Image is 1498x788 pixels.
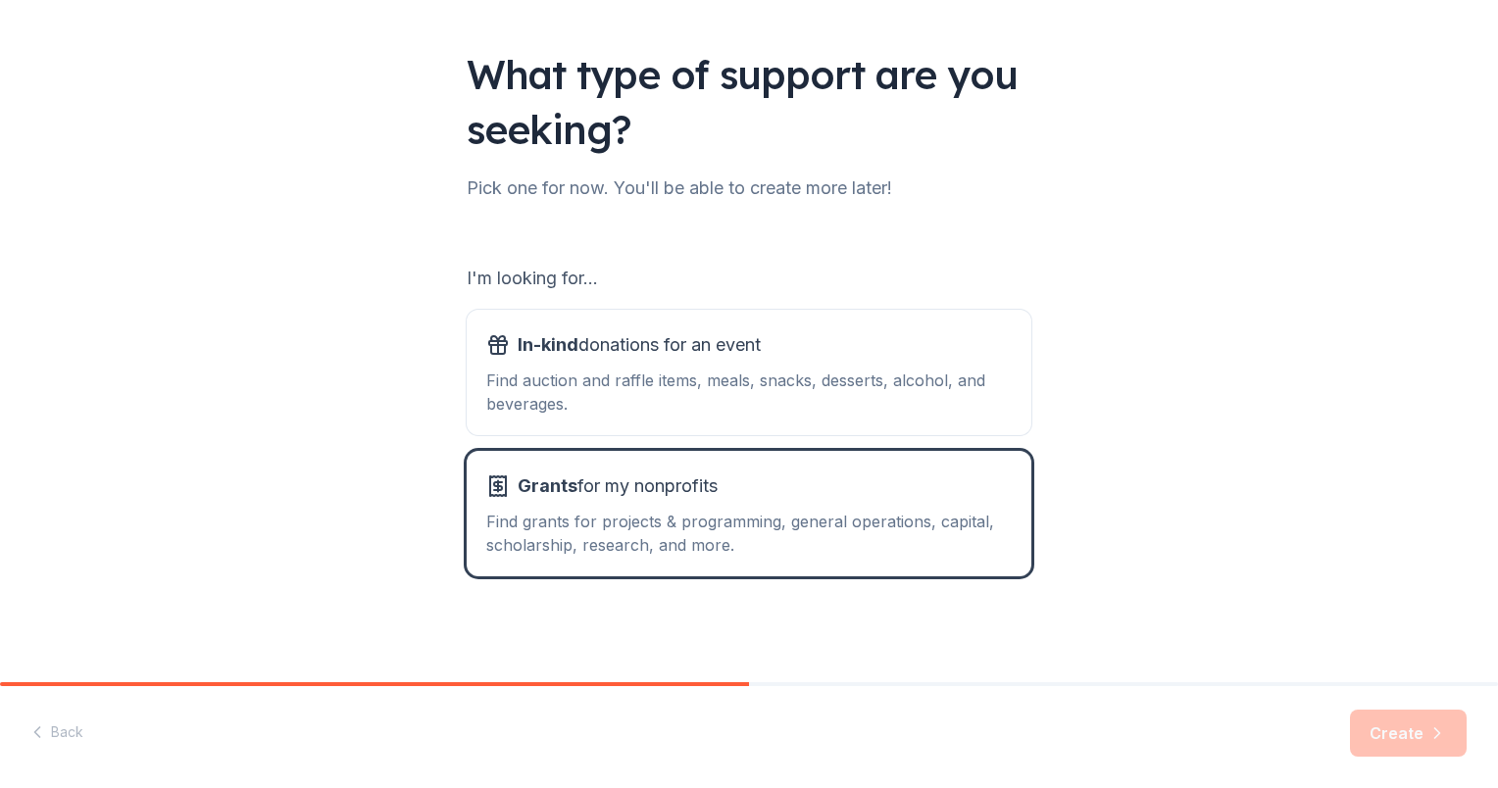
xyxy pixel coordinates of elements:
[486,369,1012,416] div: Find auction and raffle items, meals, snacks, desserts, alcohol, and beverages.
[518,334,578,355] span: In-kind
[518,470,718,502] span: for my nonprofits
[486,510,1012,557] div: Find grants for projects & programming, general operations, capital, scholarship, research, and m...
[467,451,1031,576] button: Grantsfor my nonprofitsFind grants for projects & programming, general operations, capital, schol...
[518,329,761,361] span: donations for an event
[467,172,1031,204] div: Pick one for now. You'll be able to create more later!
[518,475,577,496] span: Grants
[467,263,1031,294] div: I'm looking for...
[467,47,1031,157] div: What type of support are you seeking?
[467,310,1031,435] button: In-kinddonations for an eventFind auction and raffle items, meals, snacks, desserts, alcohol, and...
